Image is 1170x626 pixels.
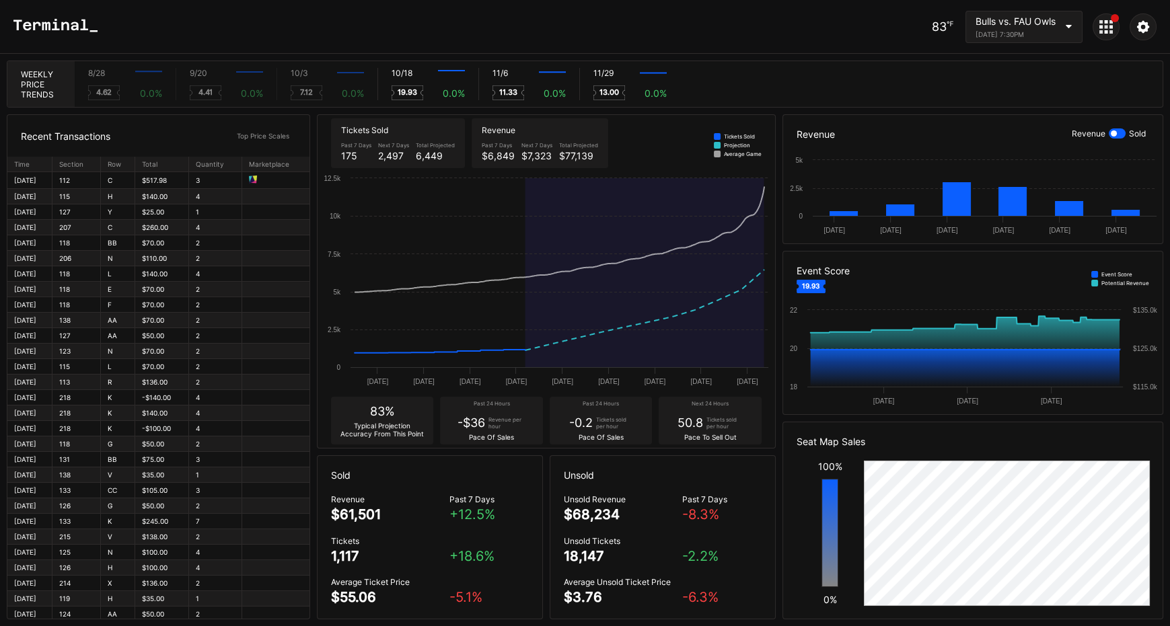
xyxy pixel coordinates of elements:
div: [DATE] [14,486,45,494]
div: [DATE] [14,393,45,401]
div: Pace Of Sales [579,433,624,441]
td: 4 [189,220,242,235]
text: 4.62 [96,87,112,97]
td: V [100,467,135,483]
td: X [100,576,135,591]
td: 119 [52,591,100,607]
td: 118 [52,297,100,313]
div: [DATE] [14,533,45,541]
td: G [100,498,135,514]
div: 50.8 [677,416,702,430]
text: [DATE] [957,397,978,405]
td: 126 [52,560,100,576]
td: 1 [189,204,242,220]
td: C [100,220,135,235]
td: 133 [52,514,100,529]
text: [DATE] [737,378,758,385]
text: [DATE] [598,378,620,385]
td: 2 [189,607,242,622]
div: 0% [824,594,837,605]
div: 0.0 % [140,87,162,99]
div: Revenue per hour [488,416,525,430]
div: Past 7 Days [449,494,529,504]
text: 5k [334,288,342,296]
td: 218 [52,421,100,436]
td: $517.98 [135,172,188,189]
div: [DATE] [14,301,45,309]
img: 66534caa8425c4114717.png [249,175,257,184]
div: Sold [318,456,542,494]
div: Event Score [797,265,850,276]
div: Seat Map Sales [783,422,1163,461]
div: -$36 [458,416,485,430]
td: $75.00 [135,452,188,467]
div: [DATE] [14,471,45,479]
td: $140.00 [135,189,188,204]
text: [DATE] [413,378,435,385]
div: $6,849 [482,150,515,161]
div: Tickets sold per hour [596,416,633,430]
div: -8.3 % [682,506,762,522]
td: 2 [189,436,242,452]
td: $110.00 [135,251,188,266]
div: Projection [724,142,750,149]
td: F [100,297,135,313]
div: Average Game [724,151,762,157]
div: 2,497 [378,150,409,161]
td: $25.00 [135,204,188,220]
div: Revenue [1072,128,1105,139]
div: 100% [818,461,842,472]
td: $35.00 [135,467,188,483]
text: 2.5k [790,185,803,192]
td: 4 [189,390,242,405]
td: N [100,545,135,560]
text: [DATE] [1049,227,1070,234]
td: $50.00 [135,607,188,622]
td: 131 [52,452,100,467]
div: Event Score [1101,271,1132,278]
td: $70.00 [135,344,188,359]
td: 214 [52,576,100,591]
text: [DATE] [880,227,902,234]
td: 4 [189,189,242,204]
div: 0.0 % [241,87,263,99]
td: $140.00 [135,405,188,421]
div: Past 7 Days [482,142,515,149]
td: 2 [189,498,242,514]
td: 118 [52,282,100,297]
div: Average Unsold Ticket Price [564,577,682,587]
div: $77,139 [559,150,598,161]
div: $7,323 [521,150,552,161]
div: [DATE] [14,378,45,386]
td: 118 [52,266,100,282]
text: 2.5k [328,326,341,334]
div: 1,117 [331,548,359,564]
div: [DATE] [14,192,45,200]
td: CC [100,483,135,498]
td: 1 [189,591,242,607]
div: [DATE] [14,223,45,231]
div: [DATE] 7:30PM [976,30,1056,38]
div: Total Projected [416,142,455,149]
td: AA [100,313,135,328]
div: 0.0 % [342,87,364,99]
div: [DATE] [14,331,45,340]
td: 3 [189,452,242,467]
div: Past 7 Days [341,142,371,149]
text: 7.5k [328,251,341,258]
div: -5.1 % [449,589,529,605]
div: -6.3 % [682,589,762,605]
div: -2.2 % [682,548,762,564]
td: $70.00 [135,313,188,328]
th: Row [100,157,135,172]
text: 5k [795,157,803,164]
td: 206 [52,251,100,266]
div: [DATE] [14,347,45,355]
text: 20 [790,345,798,352]
td: 125 [52,545,100,560]
div: 0.0 % [443,87,465,99]
div: Pace Of Sales [469,433,514,441]
td: V [100,529,135,545]
div: Tickets [331,536,449,546]
td: -$140.00 [135,390,188,405]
